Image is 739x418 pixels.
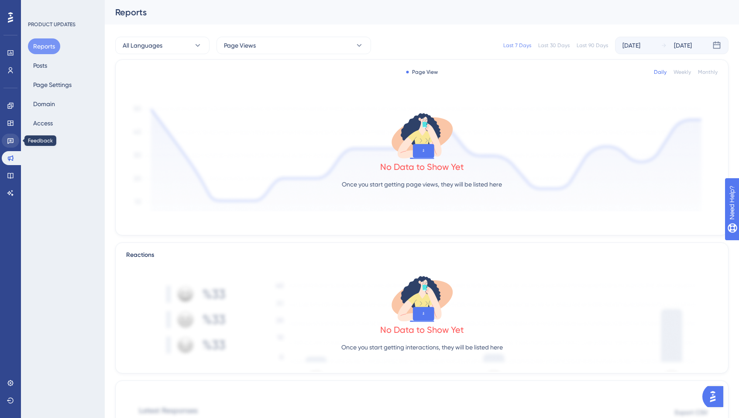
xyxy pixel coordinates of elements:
div: [DATE] [622,40,640,51]
div: Weekly [674,69,691,76]
button: Page Settings [28,77,77,93]
p: Once you start getting page views, they will be listed here [342,179,502,190]
div: Reports [115,6,707,18]
button: Posts [28,58,52,73]
div: No Data to Show Yet [380,324,464,336]
div: No Data to Show Yet [380,161,464,173]
iframe: UserGuiding AI Assistant Launcher [702,383,729,410]
div: Monthly [698,69,718,76]
span: Need Help? [21,2,55,13]
div: Last 30 Days [538,42,570,49]
div: Last 90 Days [577,42,608,49]
button: Reports [28,38,60,54]
button: All Languages [115,37,210,54]
div: Page View [406,69,438,76]
span: Page Views [224,40,256,51]
div: PRODUCT UPDATES [28,21,76,28]
p: Once you start getting interactions, they will be listed here [341,342,503,352]
span: All Languages [123,40,162,51]
button: Domain [28,96,60,112]
div: Last 7 Days [503,42,531,49]
div: Daily [654,69,667,76]
button: Access [28,115,58,131]
div: [DATE] [674,40,692,51]
div: Reactions [126,250,718,260]
button: Page Views [217,37,371,54]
